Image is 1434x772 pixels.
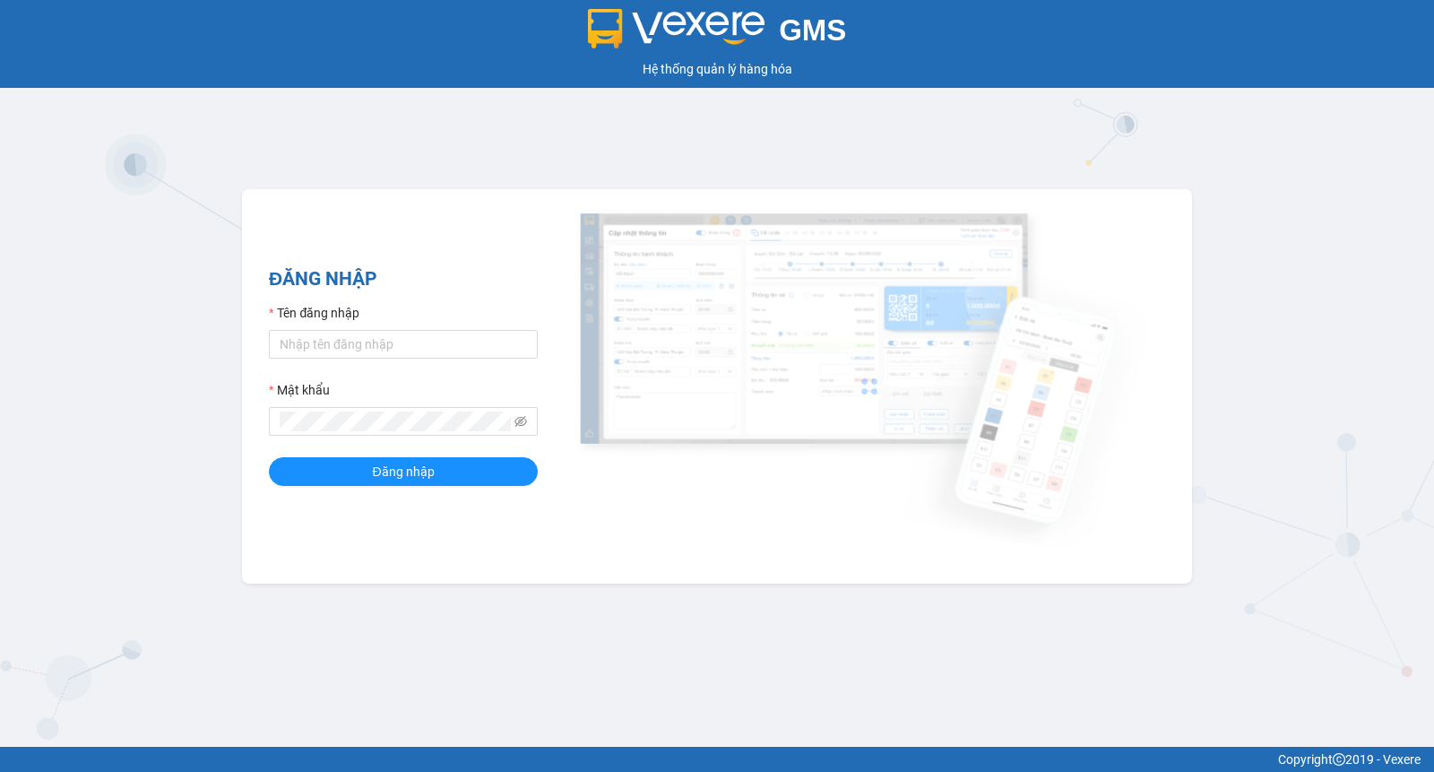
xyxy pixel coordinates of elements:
span: eye-invisible [514,415,527,428]
div: Copyright 2019 - Vexere [13,750,1421,769]
span: Đăng nhập [372,462,434,481]
div: Hệ thống quản lý hàng hóa [4,59,1430,79]
span: copyright [1333,753,1345,766]
input: Tên đăng nhập [269,330,538,359]
label: Tên đăng nhập [269,303,359,323]
label: Mật khẩu [269,380,330,400]
input: Mật khẩu [280,412,511,431]
span: GMS [779,13,846,47]
img: logo 2 [588,9,765,48]
button: Đăng nhập [269,457,538,486]
a: GMS [588,27,847,41]
h2: ĐĂNG NHẬP [269,265,538,294]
